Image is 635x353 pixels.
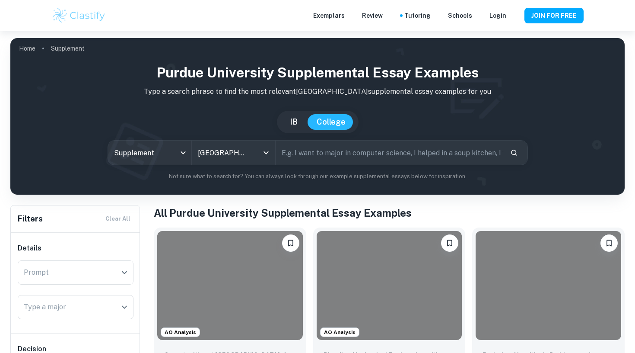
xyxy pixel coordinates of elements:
[362,11,383,20] p: Review
[441,234,458,252] button: Please log in to bookmark exemplars
[489,11,506,20] a: Login
[154,205,625,221] h1: All Purdue University Supplemental Essay Examples
[161,328,200,336] span: AO Analysis
[600,234,618,252] button: Please log in to bookmark exemplars
[282,234,299,252] button: Please log in to bookmark exemplars
[118,301,130,313] button: Open
[448,11,472,20] a: Schools
[260,147,272,159] button: Open
[10,38,625,195] img: profile cover
[17,172,618,181] p: Not sure what to search for? You can always look through our example supplemental essays below fo...
[321,328,359,336] span: AO Analysis
[51,44,85,53] p: Supplement
[17,87,618,97] p: Type a search phrase to find the most relevant [GEOGRAPHIC_DATA] supplemental essay examples for you
[313,11,345,20] p: Exemplars
[118,266,130,279] button: Open
[19,42,35,55] a: Home
[51,7,106,24] img: Clastify logo
[281,114,306,130] button: IB
[18,213,43,225] h6: Filters
[404,11,431,20] a: Tutoring
[507,145,521,160] button: Search
[276,141,503,165] input: E.g. I want to major in computer science, I helped in a soup kitchen, I want to join the debate t...
[524,8,584,23] button: JOIN FOR FREE
[18,243,133,254] h6: Details
[108,141,191,165] div: Supplement
[513,13,518,18] button: Help and Feedback
[17,62,618,83] h1: Purdue University Supplemental Essay Examples
[308,114,354,130] button: College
